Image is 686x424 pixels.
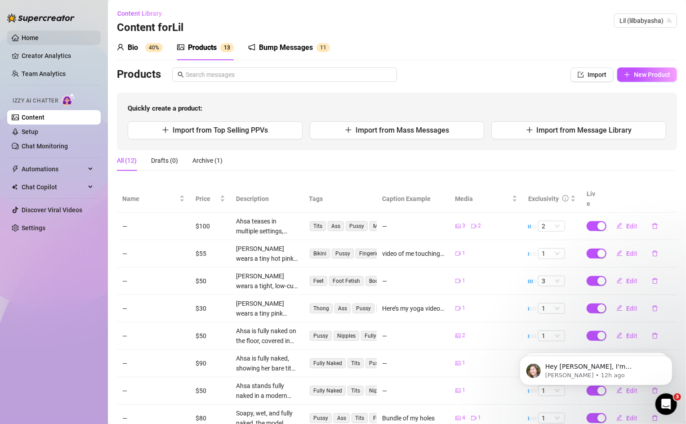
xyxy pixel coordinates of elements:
[526,126,533,134] span: plus
[224,45,227,51] span: 1
[450,185,523,213] th: Media
[356,126,449,134] span: Import from Mass Messages
[652,305,658,312] span: delete
[196,194,218,204] span: Price
[310,221,326,231] span: Tits
[609,329,645,343] button: Edit
[463,359,466,367] span: 1
[365,276,394,286] span: Bodysuit
[616,223,623,229] span: edit
[542,303,561,313] span: 1
[345,126,352,134] span: plus
[463,331,466,340] span: 2
[652,223,658,229] span: delete
[455,333,461,339] span: picture
[310,331,332,341] span: Pussy
[236,244,298,263] div: [PERSON_NAME] wears a tiny hot pink bikini, showing off her perky tits and toned body. She spread...
[542,331,561,341] span: 1
[117,44,124,51] span: user
[22,206,82,214] a: Discover Viral Videos
[588,71,606,78] span: Import
[463,222,466,230] span: 3
[117,213,190,240] td: —
[117,6,169,21] button: Content Library
[667,18,672,23] span: team
[248,44,255,51] span: notification
[328,221,344,231] span: Ass
[365,358,406,368] span: Pussy Spread
[455,223,461,229] span: picture
[463,304,466,312] span: 1
[674,393,681,401] span: 3
[173,126,268,134] span: Import from Top Selling PPVs
[370,413,405,423] span: Fully Naked
[370,221,408,231] span: Mirror Selfies
[626,250,637,257] span: Edit
[329,276,364,286] span: Foot Fetish
[310,358,346,368] span: Fully Naked
[455,361,461,366] span: picture
[506,337,686,400] iframe: Intercom notifications message
[652,415,658,421] span: delete
[117,21,183,35] h3: Content for Lil
[190,185,231,213] th: Price
[22,224,45,232] a: Settings
[581,185,604,213] th: Live
[645,274,665,288] button: delete
[617,67,677,82] button: New Product
[117,240,190,268] td: —
[537,126,632,134] span: Import from Message Library
[455,194,511,204] span: Media
[382,276,445,286] div: —
[310,276,327,286] span: Feet
[236,216,298,236] div: Ahsa teases in multiple settings, starting with a fully nude bed scene showing off her round ass ...
[236,353,298,373] div: Ahsa is fully naked, showing her bare tits with nipples hard and visible. She spreads her pussy l...
[151,156,178,165] div: Drafts (0)
[609,301,645,316] button: Edit
[616,250,623,256] span: edit
[455,251,461,256] span: video-camera
[117,295,190,322] td: —
[616,332,623,339] span: edit
[190,350,231,377] td: $90
[22,49,94,63] a: Creator Analytics
[190,322,231,350] td: $50
[117,10,162,17] span: Content Library
[128,104,202,112] strong: Quickly create a product:
[609,246,645,261] button: Edit
[352,413,368,423] span: Tits
[186,70,392,80] input: Search messages
[128,42,138,53] div: Bio
[12,165,19,173] span: thunderbolt
[562,195,569,201] span: info-circle
[624,71,630,78] span: plus
[478,414,481,422] span: 1
[220,43,234,52] sup: 13
[382,249,445,259] div: video of me touching my pussy wet asf dadddy
[323,45,326,51] span: 1
[334,331,359,341] span: Nipples
[192,156,223,165] div: Archive (1)
[190,268,231,295] td: $50
[316,43,330,52] sup: 11
[188,42,217,53] div: Products
[365,386,391,396] span: Nipples
[542,221,561,231] span: 2
[570,67,614,82] button: Import
[310,303,333,313] span: Thong
[347,358,364,368] span: Tits
[382,303,445,313] div: Here’s my yoga video. You can see up close a little bit. Does this make you horny baby?
[117,268,190,295] td: —
[528,194,559,204] div: Exclusivity
[542,249,561,259] span: 1
[542,413,561,423] span: 1
[609,274,645,288] button: Edit
[227,45,230,51] span: 3
[455,388,461,393] span: picture
[303,185,377,213] th: Tags
[332,249,354,259] span: Pussy
[190,240,231,268] td: $55
[117,67,161,82] h3: Products
[117,156,137,165] div: All (12)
